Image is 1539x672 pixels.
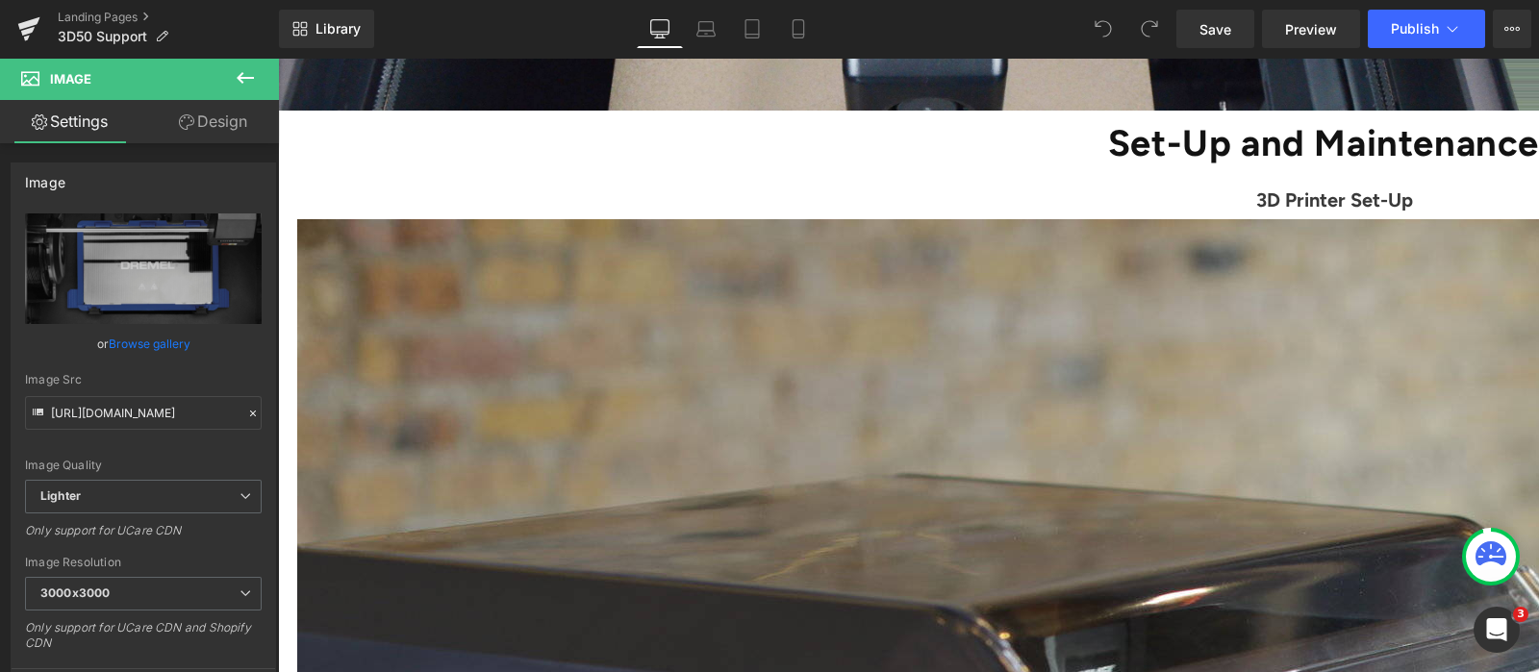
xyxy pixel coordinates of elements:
span: Image [50,71,91,87]
div: Image Resolution [25,556,262,569]
input: Link [25,396,262,430]
a: Browse gallery [109,327,190,361]
a: Preview [1262,10,1360,48]
a: Landing Pages [58,10,279,25]
span: 3D50 Support [58,29,147,44]
b: 3000x3000 [40,585,110,600]
b: Lighter [40,488,81,503]
a: Laptop [683,10,729,48]
a: Design [143,100,283,143]
button: Redo [1130,10,1169,48]
button: Publish [1368,10,1485,48]
span: Save [1199,19,1231,39]
iframe: Intercom live chat [1474,607,1520,653]
div: Image Quality [25,459,262,472]
span: Library [315,20,361,37]
a: Mobile [775,10,821,48]
button: Undo [1084,10,1123,48]
a: Desktop [637,10,683,48]
h1: 3D Printer Set-Up [19,128,1135,157]
div: Image Src [25,373,262,386]
span: Publish [1391,21,1439,37]
div: Only support for UCare CDN [25,523,262,551]
div: or [25,334,262,354]
button: More [1493,10,1531,48]
a: Tablet [729,10,775,48]
div: Only support for UCare CDN and Shopify CDN [25,620,262,663]
span: Preview [1285,19,1337,39]
div: Image [25,163,65,190]
span: 3 [1513,607,1528,622]
a: New Library [279,10,374,48]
